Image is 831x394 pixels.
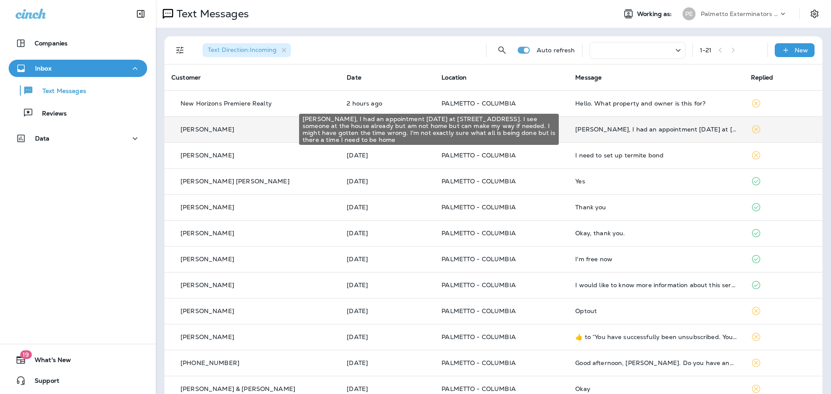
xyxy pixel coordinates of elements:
[9,60,147,77] button: Inbox
[347,152,428,159] p: Aug 11, 2025 07:14 AM
[347,178,428,185] p: Aug 8, 2025 04:23 PM
[441,359,516,367] span: PALMETTO - COLUMBIA
[173,7,249,20] p: Text Messages
[34,87,86,96] p: Text Messages
[347,100,428,107] p: Aug 13, 2025 09:42 AM
[347,282,428,288] p: Aug 8, 2025 10:42 AM
[575,282,737,288] div: I would like to know more information about this service
[537,47,575,54] p: Auto refresh
[683,7,696,20] div: PE
[129,5,153,22] button: Collapse Sidebar
[180,385,295,392] p: [PERSON_NAME] & [PERSON_NAME]
[208,46,277,54] span: Text Direction : Incoming
[26,377,59,388] span: Support
[9,351,147,368] button: 19What's New
[575,204,737,211] div: Thank you
[441,74,467,81] span: Location
[180,230,234,237] p: [PERSON_NAME]
[575,230,737,237] div: Okay, thank you.
[180,178,290,185] p: [PERSON_NAME] [PERSON_NAME]
[35,65,52,72] p: Inbox
[180,204,234,211] p: [PERSON_NAME]
[347,256,428,263] p: Aug 8, 2025 01:10 PM
[299,114,559,145] div: [PERSON_NAME], I had an appointment [DATE] at [STREET_ADDRESS]. I see someone at the house alread...
[575,359,737,366] div: Good afternoon, Lauren. Do you have any updates regarding Lauren Kareem's appointment? - Pacha
[180,100,272,107] p: New Horizons Premiere Realty
[575,152,737,159] div: I need to set up termite bond
[575,178,737,185] div: Yes
[171,74,201,81] span: Customer
[575,256,737,263] div: I'm free now
[575,308,737,314] div: Optout
[26,356,71,367] span: What's New
[33,110,67,118] p: Reviews
[441,307,516,315] span: PALMETTO - COLUMBIA
[575,100,737,107] div: Hello. What property and owner is this for?
[441,229,516,237] span: PALMETTO - COLUMBIA
[9,35,147,52] button: Companies
[9,372,147,389] button: Support
[347,204,428,211] p: Aug 8, 2025 03:44 PM
[575,333,737,340] div: ​👍​ to “ You have successfully been unsubscribed. You will not receive any more messages from thi...
[9,104,147,122] button: Reviews
[441,281,516,289] span: PALMETTO - COLUMBIA
[701,10,779,17] p: Palmetto Exterminators LLC
[575,126,737,133] div: Jason, I had an appointment today at 4933 w liberty park Cir 29405. I see someone at the house al...
[180,308,234,314] p: [PERSON_NAME]
[347,230,428,237] p: Aug 8, 2025 01:15 PM
[180,359,239,366] p: [PHONE_NUMBER]
[441,333,516,341] span: PALMETTO - COLUMBIA
[795,47,808,54] p: New
[347,333,428,340] p: Aug 7, 2025 01:05 PM
[441,177,516,185] span: PALMETTO - COLUMBIA
[441,203,516,211] span: PALMETTO - COLUMBIA
[180,282,234,288] p: [PERSON_NAME]
[441,255,516,263] span: PALMETTO - COLUMBIA
[347,74,361,81] span: Date
[171,42,189,59] button: Filters
[493,42,511,59] button: Search Messages
[575,74,602,81] span: Message
[575,385,737,392] div: Okay
[180,256,234,263] p: [PERSON_NAME]
[9,81,147,99] button: Text Messages
[751,74,773,81] span: Replied
[347,308,428,314] p: Aug 8, 2025 10:14 AM
[9,130,147,147] button: Data
[441,385,516,393] span: PALMETTO - COLUMBIA
[347,385,428,392] p: Aug 5, 2025 03:35 PM
[180,152,234,159] p: [PERSON_NAME]
[347,359,428,366] p: Aug 6, 2025 02:58 PM
[441,151,516,159] span: PALMETTO - COLUMBIA
[700,47,712,54] div: 1 - 21
[807,6,822,22] button: Settings
[441,99,516,107] span: PALMETTO - COLUMBIA
[35,40,68,47] p: Companies
[637,10,674,18] span: Working as:
[35,135,50,142] p: Data
[20,350,32,359] span: 19
[180,333,234,340] p: [PERSON_NAME]
[203,43,291,57] div: Text Direction:Incoming
[180,126,234,133] p: [PERSON_NAME]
